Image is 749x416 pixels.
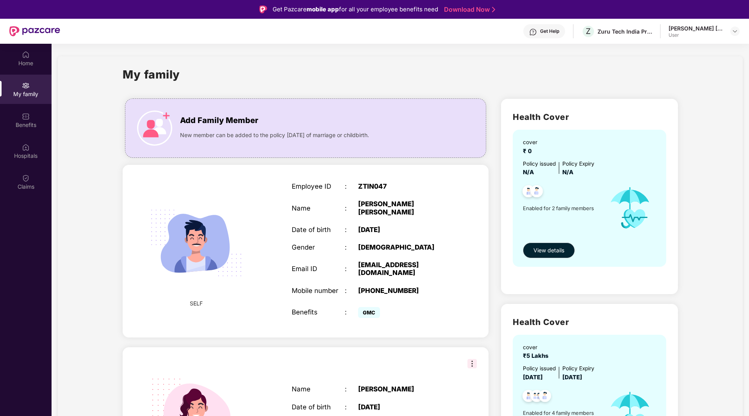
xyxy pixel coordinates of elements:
[562,374,582,381] span: [DATE]
[529,28,537,36] img: svg+xml;base64,PHN2ZyBpZD0iSGVscC0zMngzMiIgeG1sbnM9Imh0dHA6Ly93d3cudzMub3JnLzIwMDAvc3ZnIiB3aWR0aD...
[358,200,451,216] div: [PERSON_NAME] [PERSON_NAME]
[123,66,180,83] h1: My family
[345,265,358,273] div: :
[292,265,345,273] div: Email ID
[22,112,30,120] img: svg+xml;base64,PHN2ZyBpZD0iQmVuZWZpdHMiIHhtbG5zPSJodHRwOi8vd3d3LnczLm9yZy8yMDAwL3N2ZyIgd2lkdGg9Ij...
[190,299,203,308] span: SELF
[180,131,369,139] span: New member can be added to the policy [DATE] of marriage or childbirth.
[732,28,738,34] img: svg+xml;base64,PHN2ZyBpZD0iRHJvcGRvd24tMzJ4MzIiIHhtbG5zPSJodHRwOi8vd3d3LnczLm9yZy8yMDAwL3N2ZyIgd2...
[523,169,534,176] span: N/A
[358,182,451,190] div: ZTIN047
[9,26,60,36] img: New Pazcare Logo
[22,51,30,59] img: svg+xml;base64,PHN2ZyBpZD0iSG9tZSIgeG1sbnM9Imh0dHA6Ly93d3cudzMub3JnLzIwMDAvc3ZnIiB3aWR0aD0iMjAiIG...
[358,261,451,277] div: [EMAIL_ADDRESS][DOMAIN_NAME]
[345,308,358,316] div: :
[345,385,358,393] div: :
[307,5,339,13] strong: mobile app
[140,187,252,299] img: svg+xml;base64,PHN2ZyB4bWxucz0iaHR0cDovL3d3dy53My5vcmcvMjAwMC9zdmciIHdpZHRoPSIyMjQiIGhlaWdodD0iMT...
[513,111,666,123] h2: Health Cover
[669,32,723,38] div: User
[601,177,659,239] img: icon
[137,111,172,146] img: icon
[22,82,30,89] img: svg+xml;base64,PHN2ZyB3aWR0aD0iMjAiIGhlaWdodD0iMjAiIHZpZXdCb3g9IjAgMCAyMCAyMCIgZmlsbD0ibm9uZSIgeG...
[273,5,438,14] div: Get Pazcare for all your employee benefits need
[345,287,358,295] div: :
[523,160,556,168] div: Policy issued
[527,183,546,202] img: svg+xml;base64,PHN2ZyB4bWxucz0iaHR0cDovL3d3dy53My5vcmcvMjAwMC9zdmciIHdpZHRoPSI0OC45NDMiIGhlaWdodD...
[562,364,594,373] div: Policy Expiry
[533,246,564,255] span: View details
[358,385,451,393] div: [PERSON_NAME]
[292,182,345,190] div: Employee ID
[345,226,358,234] div: :
[345,182,358,190] div: :
[180,114,258,127] span: Add Family Member
[523,138,537,147] div: cover
[527,387,546,407] img: svg+xml;base64,PHN2ZyB4bWxucz0iaHR0cDovL3d3dy53My5vcmcvMjAwMC9zdmciIHdpZHRoPSI0OC45MTUiIGhlaWdodD...
[519,183,538,202] img: svg+xml;base64,PHN2ZyB4bWxucz0iaHR0cDovL3d3dy53My5vcmcvMjAwMC9zdmciIHdpZHRoPSI0OC45NDMiIGhlaWdodD...
[358,403,451,411] div: [DATE]
[523,343,551,352] div: cover
[292,385,345,393] div: Name
[513,316,666,329] h2: Health Cover
[523,148,535,155] span: ₹ 0
[519,387,538,407] img: svg+xml;base64,PHN2ZyB4bWxucz0iaHR0cDovL3d3dy53My5vcmcvMjAwMC9zdmciIHdpZHRoPSI0OC45NDMiIGhlaWdodD...
[358,287,451,295] div: [PHONE_NUMBER]
[523,364,556,373] div: Policy issued
[562,160,594,168] div: Policy Expiry
[358,226,451,234] div: [DATE]
[345,403,358,411] div: :
[292,403,345,411] div: Date of birth
[444,5,493,14] a: Download Now
[535,387,555,407] img: svg+xml;base64,PHN2ZyB4bWxucz0iaHR0cDovL3d3dy53My5vcmcvMjAwMC9zdmciIHdpZHRoPSI0OC45NDMiIGhlaWdodD...
[523,243,575,258] button: View details
[523,352,551,359] span: ₹5 Lakhs
[586,27,591,36] span: Z
[467,359,477,368] img: svg+xml;base64,PHN2ZyB3aWR0aD0iMzIiIGhlaWdodD0iMzIiIHZpZXdCb3g9IjAgMCAzMiAzMiIgZmlsbD0ibm9uZSIgeG...
[292,287,345,295] div: Mobile number
[669,25,723,32] div: [PERSON_NAME] [PERSON_NAME]
[292,243,345,251] div: Gender
[523,374,543,381] span: [DATE]
[523,204,601,212] span: Enabled for 2 family members
[562,169,573,176] span: N/A
[22,174,30,182] img: svg+xml;base64,PHN2ZyBpZD0iQ2xhaW0iIHhtbG5zPSJodHRwOi8vd3d3LnczLm9yZy8yMDAwL3N2ZyIgd2lkdGg9IjIwIi...
[358,243,451,251] div: [DEMOGRAPHIC_DATA]
[345,243,358,251] div: :
[292,226,345,234] div: Date of birth
[259,5,267,13] img: Logo
[292,308,345,316] div: Benefits
[292,204,345,212] div: Name
[492,5,495,14] img: Stroke
[540,28,559,34] div: Get Help
[597,28,652,35] div: Zuru Tech India Private Limited
[358,307,380,318] span: GMC
[345,204,358,212] div: :
[22,143,30,151] img: svg+xml;base64,PHN2ZyBpZD0iSG9zcGl0YWxzIiB4bWxucz0iaHR0cDovL3d3dy53My5vcmcvMjAwMC9zdmciIHdpZHRoPS...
